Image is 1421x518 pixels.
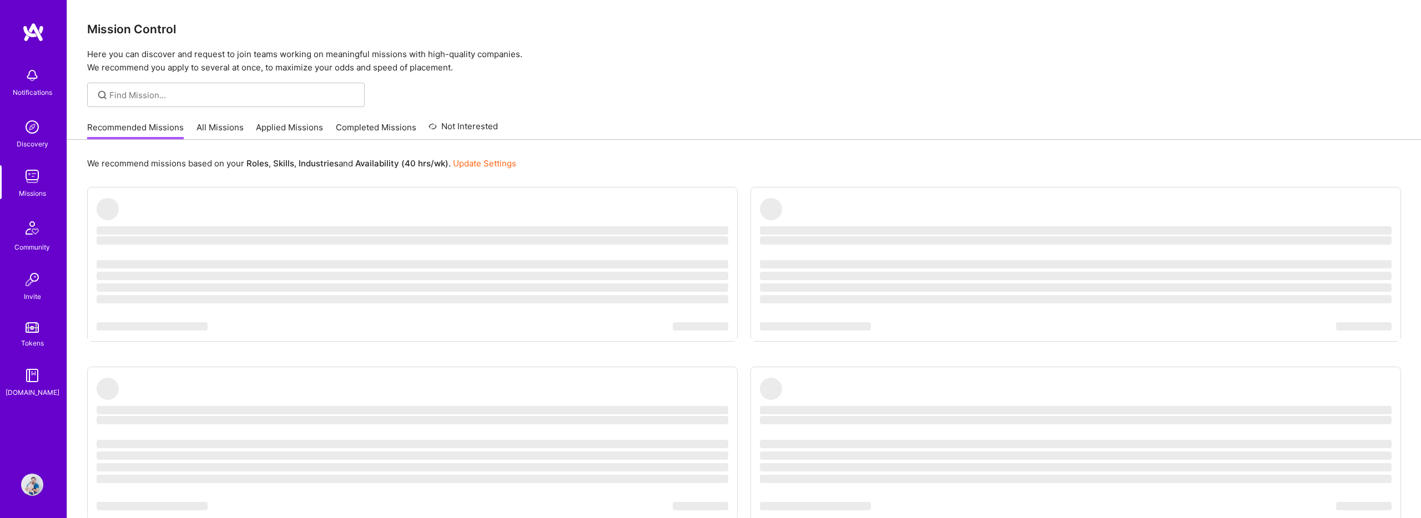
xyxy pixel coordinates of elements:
a: Update Settings [453,158,516,169]
div: [DOMAIN_NAME] [6,387,59,398]
a: Completed Missions [336,121,416,140]
img: bell [21,64,43,87]
input: Find Mission... [109,89,356,101]
div: Tokens [21,337,44,349]
b: Roles [246,158,269,169]
a: User Avatar [18,474,46,496]
b: Industries [299,158,339,169]
b: Skills [273,158,294,169]
img: tokens [26,322,39,333]
div: Notifications [13,87,52,98]
div: Missions [19,187,46,199]
a: All Missions [196,121,244,140]
img: teamwork [21,165,43,187]
img: discovery [21,116,43,138]
h3: Mission Control [87,22,1401,36]
a: Applied Missions [256,121,323,140]
img: Community [19,215,46,241]
img: logo [22,22,44,42]
a: Recommended Missions [87,121,184,140]
img: guide book [21,364,43,387]
img: Invite [21,268,43,291]
div: Community [14,241,50,253]
b: Availability (40 hrs/wk) [355,158,449,169]
i: icon SearchGrey [96,89,109,101]
img: User Avatar [21,474,43,496]
div: Discovery [17,138,48,150]
a: Not Interested [429,120,498,140]
p: We recommend missions based on your , , and . [87,158,516,169]
p: Here you can discover and request to join teams working on meaningful missions with high-quality ... [87,48,1401,74]
div: Invite [24,291,41,302]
